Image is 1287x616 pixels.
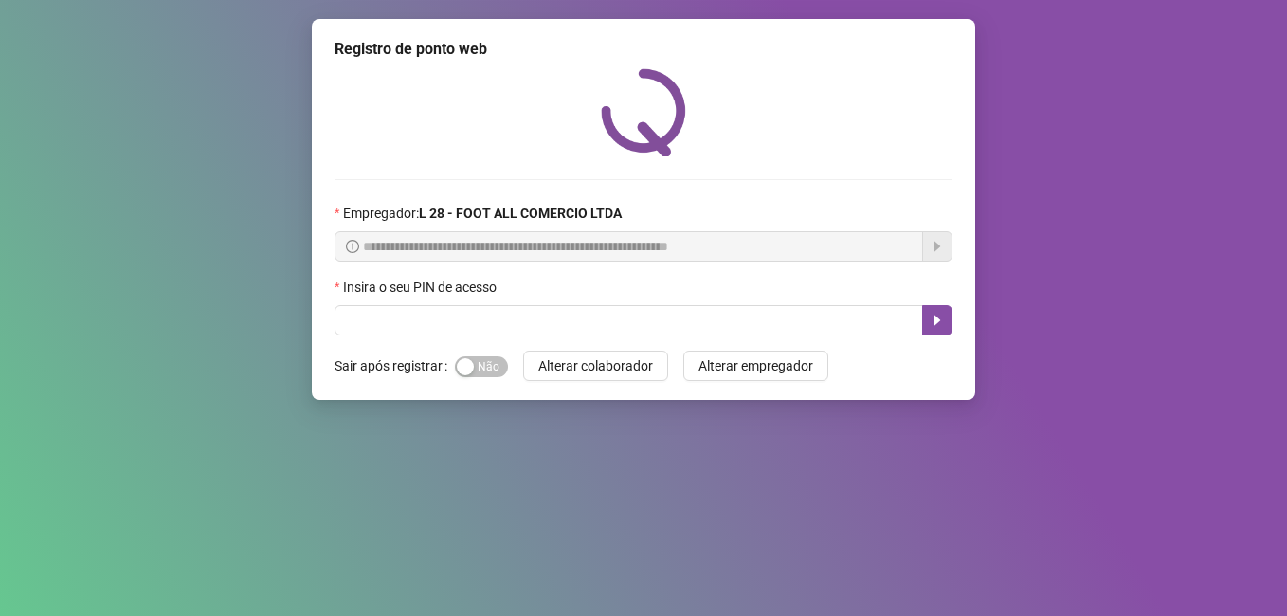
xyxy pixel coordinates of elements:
[538,355,653,376] span: Alterar colaborador
[335,38,952,61] div: Registro de ponto web
[346,240,359,253] span: info-circle
[335,351,455,381] label: Sair após registrar
[335,277,509,298] label: Insira o seu PIN de acesso
[698,355,813,376] span: Alterar empregador
[419,206,622,221] strong: L 28 - FOOT ALL COMERCIO LTDA
[343,203,622,224] span: Empregador :
[930,313,945,328] span: caret-right
[523,351,668,381] button: Alterar colaborador
[683,351,828,381] button: Alterar empregador
[601,68,686,156] img: QRPoint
